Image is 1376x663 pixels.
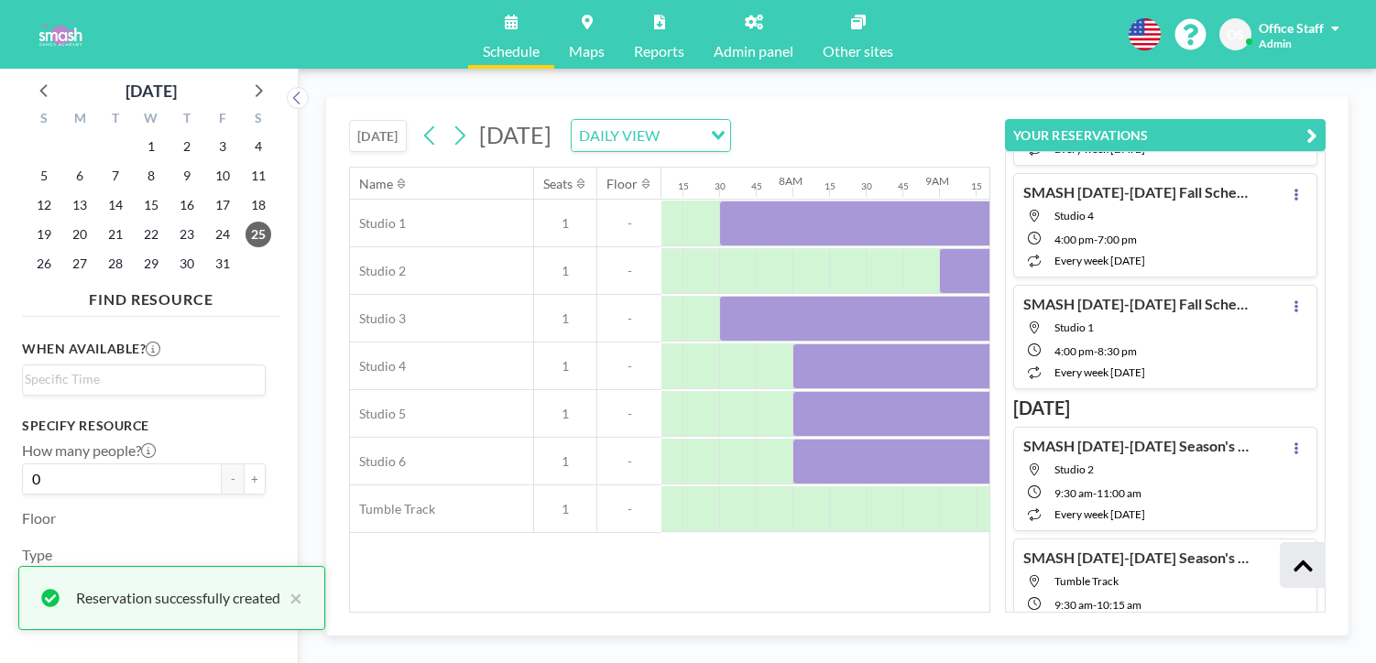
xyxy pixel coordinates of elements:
[31,192,57,218] span: Sunday, October 12, 2025
[606,176,638,192] div: Floor
[1098,344,1137,358] span: 8:30 PM
[1259,37,1292,50] span: Admin
[27,108,62,132] div: S
[825,180,835,192] div: 15
[634,44,684,59] span: Reports
[1098,233,1137,246] span: 7:00 PM
[665,124,700,147] input: Search for option
[138,163,164,189] span: Wednesday, October 8, 2025
[1023,549,1252,567] h4: SMASH [DATE]-[DATE] Season's Classes
[25,369,255,389] input: Search for option
[210,134,235,159] span: Friday, October 3, 2025
[597,453,661,470] span: -
[1259,20,1324,36] span: Office Staff
[67,192,93,218] span: Monday, October 13, 2025
[350,406,406,422] span: Studio 5
[597,263,661,279] span: -
[572,120,730,151] div: Search for option
[174,134,200,159] span: Thursday, October 2, 2025
[479,121,551,148] span: [DATE]
[349,120,407,152] button: [DATE]
[67,222,93,247] span: Monday, October 20, 2025
[67,163,93,189] span: Monday, October 6, 2025
[534,406,596,422] span: 1
[31,163,57,189] span: Sunday, October 5, 2025
[138,134,164,159] span: Wednesday, October 1, 2025
[715,180,726,192] div: 30
[1054,344,1094,358] span: 4:00 PM
[1054,365,1145,379] span: every week [DATE]
[174,163,200,189] span: Thursday, October 9, 2025
[861,180,872,192] div: 30
[138,222,164,247] span: Wednesday, October 22, 2025
[138,251,164,277] span: Wednesday, October 29, 2025
[1097,486,1141,500] span: 11:00 AM
[779,174,803,188] div: 8AM
[1023,295,1252,313] h4: SMASH [DATE]-[DATE] Fall Schedule - Studio1
[534,263,596,279] span: 1
[174,251,200,277] span: Thursday, October 30, 2025
[971,180,982,192] div: 15
[22,283,280,309] h4: FIND RESOURCE
[246,163,271,189] span: Saturday, October 11, 2025
[534,310,596,327] span: 1
[1013,397,1317,419] h3: [DATE]
[210,222,235,247] span: Friday, October 24, 2025
[1093,598,1097,612] span: -
[1005,119,1326,151] button: YOUR RESERVATIONS
[350,310,406,327] span: Studio 3
[22,546,52,564] label: Type
[575,124,663,147] span: DAILY VIEW
[204,108,240,132] div: F
[31,222,57,247] span: Sunday, October 19, 2025
[244,463,266,495] button: +
[67,251,93,277] span: Monday, October 27, 2025
[678,180,689,192] div: 15
[1054,233,1094,246] span: 4:00 PM
[483,44,540,59] span: Schedule
[103,222,128,247] span: Tuesday, October 21, 2025
[898,180,909,192] div: 45
[1023,183,1252,201] h4: SMASH [DATE]-[DATE] Fall Schedule - Studio 4
[1054,598,1093,612] span: 9:30 AM
[597,215,661,232] span: -
[597,310,661,327] span: -
[22,509,56,527] label: Floor
[138,192,164,218] span: Wednesday, October 15, 2025
[246,222,271,247] span: Saturday, October 25, 2025
[246,192,271,218] span: Saturday, October 18, 2025
[1023,437,1252,455] h4: SMASH [DATE]-[DATE] Season's Classes
[925,174,949,188] div: 9AM
[597,406,661,422] span: -
[126,78,177,103] div: [DATE]
[174,222,200,247] span: Thursday, October 23, 2025
[76,587,280,609] div: Reservation successfully created
[1054,254,1145,267] span: every week [DATE]
[210,163,235,189] span: Friday, October 10, 2025
[246,134,271,159] span: Saturday, October 4, 2025
[350,263,406,279] span: Studio 2
[569,44,605,59] span: Maps
[359,176,393,192] div: Name
[210,251,235,277] span: Friday, October 31, 2025
[240,108,276,132] div: S
[751,180,762,192] div: 45
[350,215,406,232] span: Studio 1
[22,441,156,460] label: How many people?
[543,176,573,192] div: Seats
[534,501,596,517] span: 1
[1054,462,1094,476] span: Studio 2
[103,192,128,218] span: Tuesday, October 14, 2025
[1054,321,1094,334] span: Studio 1
[534,453,596,470] span: 1
[597,501,661,517] span: -
[1093,486,1097,500] span: -
[280,587,302,609] button: close
[1227,27,1244,43] span: OS
[174,192,200,218] span: Thursday, October 16, 2025
[31,251,57,277] span: Sunday, October 26, 2025
[1054,507,1145,521] span: every week [DATE]
[222,463,244,495] button: -
[1097,598,1141,612] span: 10:15 AM
[534,215,596,232] span: 1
